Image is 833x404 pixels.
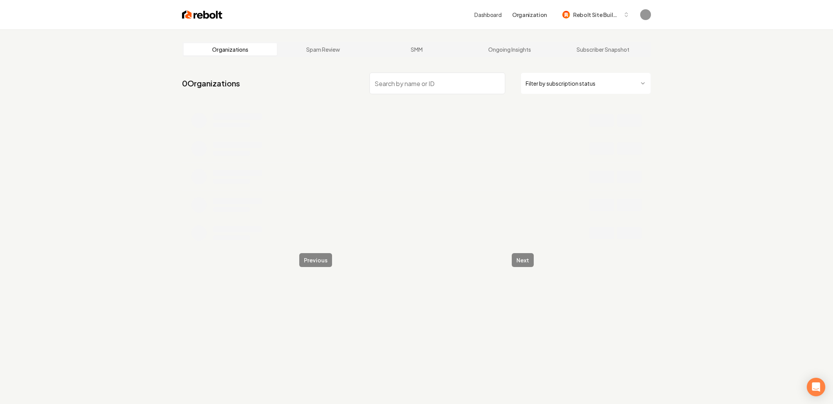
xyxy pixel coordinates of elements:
[369,73,505,94] input: Search by name or ID
[277,43,370,56] a: Spam Review
[182,9,223,20] img: Rebolt Logo
[184,43,277,56] a: Organizations
[807,378,825,396] div: Open Intercom Messenger
[474,11,501,19] a: Dashboard
[508,8,551,22] button: Organization
[463,43,556,56] a: Ongoing Insights
[370,43,463,56] a: SMM
[640,9,651,20] img: Camilo Vargas
[562,11,570,19] img: Rebolt Site Builder
[573,11,620,19] span: Rebolt Site Builder
[556,43,649,56] a: Subscriber Snapshot
[640,9,651,20] button: Open user button
[182,78,240,89] a: 0Organizations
